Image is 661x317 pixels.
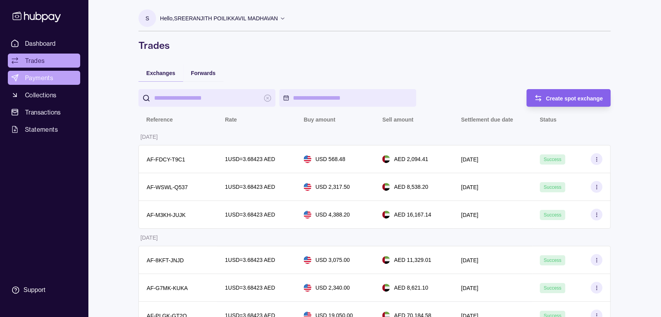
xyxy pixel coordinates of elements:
p: [DATE] [461,257,478,263]
p: 1 USD = 3.68423 AED [225,183,275,191]
p: AF-8KFT-JNJD [147,257,184,263]
p: AED 16,167.14 [394,210,431,219]
span: Success [544,157,561,162]
p: USD 2,340.00 [315,283,350,292]
a: Payments [8,71,80,85]
span: Dashboard [25,39,56,48]
p: [DATE] [461,285,478,291]
p: AF-M3KH-JUJK [147,212,186,218]
img: us [304,183,311,191]
p: Rate [225,116,237,123]
p: AED 8,538.20 [394,183,428,191]
span: Statements [25,125,58,134]
p: AF-WSWL-Q537 [147,184,188,190]
img: ae [382,256,390,264]
a: Support [8,282,80,298]
p: AED 2,094.41 [394,155,428,163]
span: Exchanges [146,70,175,76]
p: Buy amount [304,116,335,123]
p: [DATE] [140,235,158,241]
span: Success [544,184,561,190]
span: Success [544,258,561,263]
a: Dashboard [8,36,80,50]
p: [DATE] [461,184,478,190]
p: [DATE] [461,212,478,218]
p: AED 11,329.01 [394,256,431,264]
span: Collections [25,90,56,100]
span: Transactions [25,107,61,117]
img: us [304,256,311,264]
p: S [145,14,149,23]
img: us [304,211,311,218]
img: us [304,284,311,292]
img: ae [382,183,390,191]
a: Statements [8,122,80,136]
span: Payments [25,73,53,82]
p: [DATE] [140,134,158,140]
p: AED 8,621.10 [394,283,428,292]
p: AF-FDCY-T9C1 [147,156,185,163]
button: Create spot exchange [526,89,611,107]
img: ae [382,155,390,163]
p: USD 3,075.00 [315,256,350,264]
span: Create spot exchange [546,95,603,102]
p: 1 USD = 3.68423 AED [225,283,275,292]
input: search [154,89,260,107]
p: Hello, SREERANJITH POILIKKAVIL MADHAVAN [160,14,278,23]
h1: Trades [138,39,611,52]
p: Reference [146,116,173,123]
span: Forwards [191,70,216,76]
p: USD 568.48 [315,155,345,163]
p: 1 USD = 3.68423 AED [225,155,275,163]
p: 1 USD = 3.68423 AED [225,210,275,219]
p: Settlement due date [461,116,513,123]
div: Support [23,286,45,294]
a: Trades [8,54,80,68]
p: Status [540,116,557,123]
p: [DATE] [461,156,478,163]
span: Success [544,212,561,218]
p: 1 USD = 3.68423 AED [225,256,275,264]
a: Transactions [8,105,80,119]
p: USD 2,317.50 [315,183,350,191]
img: ae [382,211,390,218]
a: Collections [8,88,80,102]
p: AF-G7MK-KUKA [147,285,188,291]
img: ae [382,284,390,292]
span: Success [544,285,561,291]
span: Trades [25,56,45,65]
p: Sell amount [382,116,413,123]
img: us [304,155,311,163]
p: USD 4,388.20 [315,210,350,219]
